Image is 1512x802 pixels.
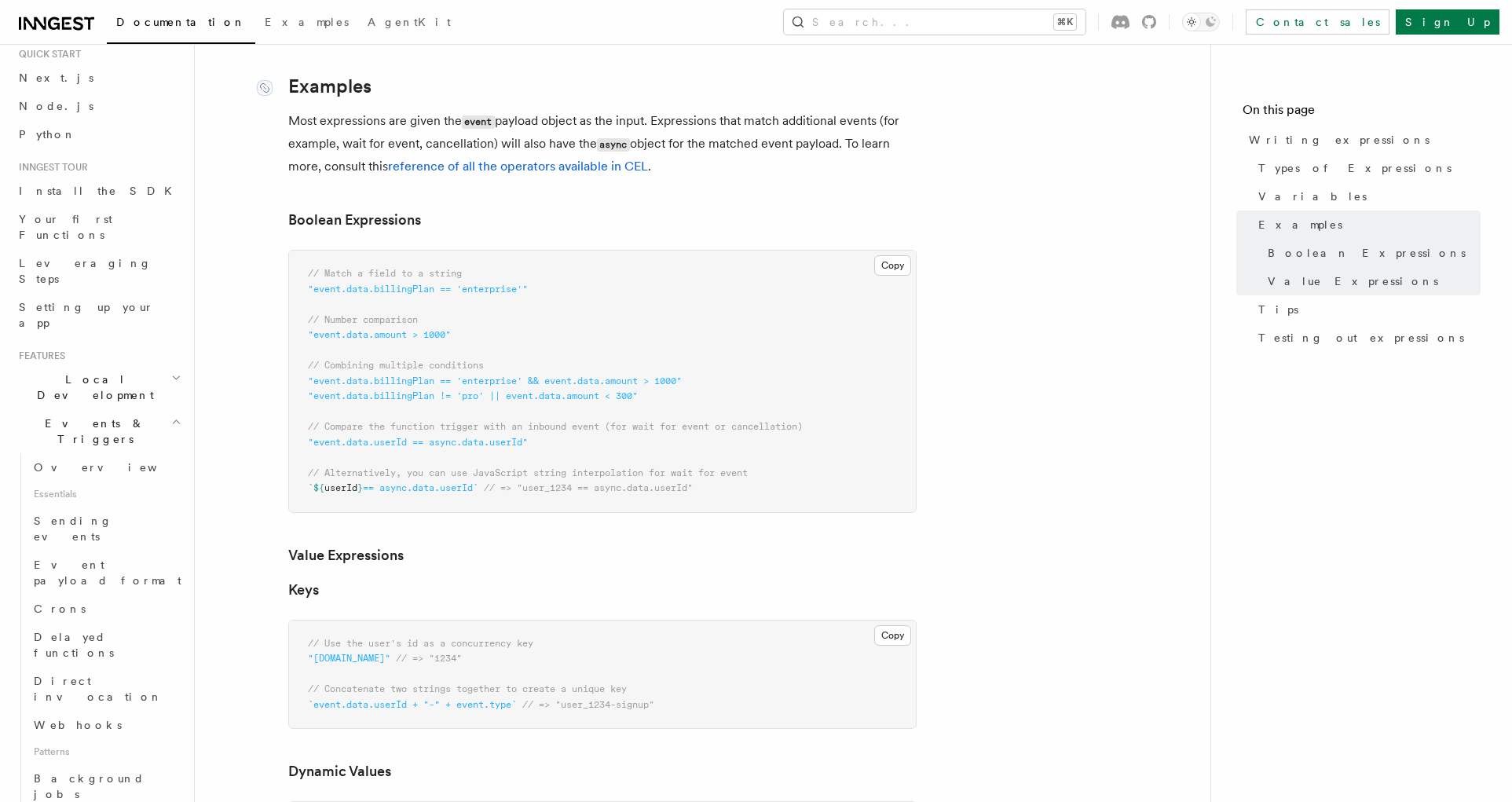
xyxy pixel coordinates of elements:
[27,453,185,482] a: Overview
[288,209,421,231] a: Boolean Expressions
[1054,14,1076,30] kbd: ⌘K
[784,9,1085,35] button: Search...⌘K
[13,365,185,409] button: Local Development
[27,482,185,507] span: Essentials
[368,16,451,28] span: AgentKit
[13,249,185,293] a: Leveraging Steps
[255,5,358,42] a: Examples
[1252,182,1481,211] a: Variables
[288,75,372,97] a: Examples
[308,638,533,649] span: // Use the user's id as a concurrency key
[308,329,451,340] span: "event.data.amount > 1000"
[13,48,81,60] span: Quick start
[308,421,803,432] span: // Compare the function trigger with an inbound event (for wait for event or cancellation)
[13,64,185,92] a: Next.js
[27,667,185,711] a: Direct invocation
[27,739,185,764] span: Patterns
[1258,217,1342,233] span: Examples
[1258,160,1452,176] span: Types of Expressions
[13,350,65,362] span: Features
[34,675,163,703] span: Direct invocation
[388,159,648,174] a: reference of all the operators available in CEL
[308,390,638,401] span: "event.data.billingPlan != 'pro' || event.data.amount < 300"
[27,507,185,551] a: Sending events
[1268,245,1466,261] span: Boolean Expressions
[13,177,185,205] a: Install the SDK
[1246,9,1389,35] a: Contact sales
[34,558,181,587] span: Event payload format
[1261,267,1481,295] a: Value Expressions
[13,416,171,447] span: Events & Triggers
[288,760,391,782] a: Dynamic Values
[1268,273,1438,289] span: Value Expressions
[27,623,185,667] a: Delayed functions
[288,544,404,566] a: Value Expressions
[308,699,517,710] span: `event.data.userId + "-" + event.type`
[13,161,88,174] span: Inngest tour
[34,631,114,659] span: Delayed functions
[308,314,418,325] span: // Number comparison
[1249,132,1430,148] span: Writing expressions
[13,372,171,403] span: Local Development
[1396,9,1499,35] a: Sign Up
[308,437,528,448] span: "event.data.userId == async.data.userId"
[1252,295,1481,324] a: Tips
[13,293,185,337] a: Setting up your app
[874,625,911,646] button: Copy
[1182,13,1220,31] button: Toggle dark mode
[13,120,185,148] a: Python
[107,5,255,44] a: Documentation
[308,467,748,478] span: // Alternatively, you can use JavaScript string interpolation for wait for event
[308,360,484,371] span: // Combining multiple conditions
[308,284,528,295] span: "event.data.billingPlan == 'enterprise'"
[19,128,76,141] span: Python
[324,482,357,493] span: userId
[1258,189,1367,204] span: Variables
[1261,239,1481,267] a: Boolean Expressions
[19,100,93,112] span: Node.js
[19,301,154,329] span: Setting up your app
[308,482,313,493] span: `
[265,16,349,28] span: Examples
[1243,101,1481,126] h4: On this page
[308,375,682,386] span: "event.data.billingPlan == 'enterprise' && event.data.amount > 1000"
[396,653,462,664] span: // => "1234"
[308,683,627,694] span: // Concatenate two strings together to create a unique key
[308,653,390,664] span: "[DOMAIN_NAME]"
[288,110,917,178] p: Most expressions are given the payload object as the input. Expressions that match additional eve...
[34,602,86,615] span: Crons
[1252,154,1481,182] a: Types of Expressions
[27,595,185,623] a: Crons
[357,482,363,493] span: }
[27,711,185,739] a: Webhooks
[1258,302,1298,317] span: Tips
[522,699,654,710] span: // => "user_1234-signup"
[27,551,185,595] a: Event payload format
[34,461,196,474] span: Overview
[1252,324,1481,352] a: Testing out expressions
[597,138,630,152] code: async
[462,115,495,129] code: event
[874,255,911,276] button: Copy
[484,482,693,493] span: // => "user_1234 == async.data.userId"
[363,482,478,493] span: == async.data.userId`
[358,5,460,42] a: AgentKit
[34,719,122,731] span: Webhooks
[19,257,152,285] span: Leveraging Steps
[116,16,246,28] span: Documentation
[19,71,93,84] span: Next.js
[19,213,112,241] span: Your first Functions
[1252,211,1481,239] a: Examples
[288,579,319,601] a: Keys
[1258,330,1464,346] span: Testing out expressions
[313,482,324,493] span: ${
[308,268,462,279] span: // Match a field to a string
[34,515,112,543] span: Sending events
[13,409,185,453] button: Events & Triggers
[13,205,185,249] a: Your first Functions
[34,772,145,800] span: Background jobs
[19,185,181,197] span: Install the SDK
[1243,126,1481,154] a: Writing expressions
[13,92,185,120] a: Node.js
